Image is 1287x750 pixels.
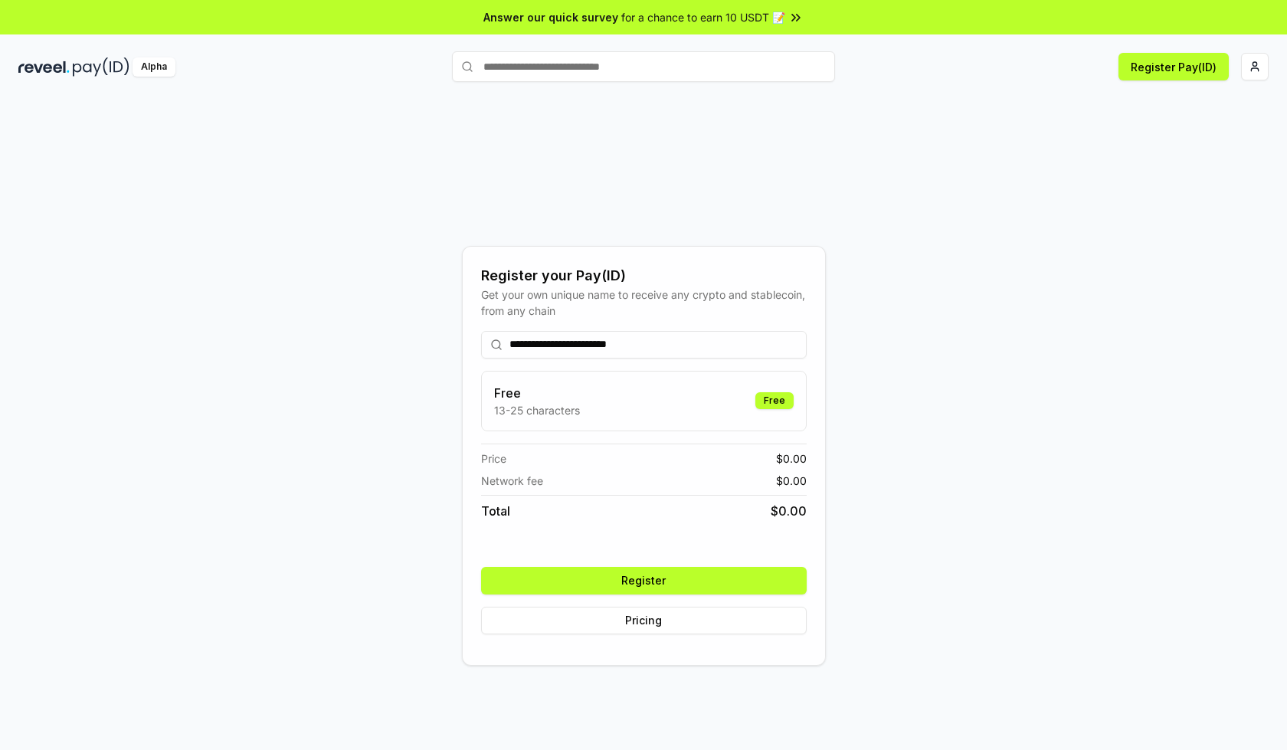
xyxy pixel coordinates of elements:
p: 13-25 characters [494,402,580,418]
div: Get your own unique name to receive any crypto and stablecoin, from any chain [481,287,807,319]
button: Register [481,567,807,594]
span: $ 0.00 [776,473,807,489]
span: $ 0.00 [771,502,807,520]
h3: Free [494,384,580,402]
span: Answer our quick survey [483,9,618,25]
span: Price [481,450,506,467]
span: Network fee [481,473,543,489]
img: reveel_dark [18,57,70,77]
img: pay_id [73,57,129,77]
span: Total [481,502,510,520]
span: for a chance to earn 10 USDT 📝 [621,9,785,25]
button: Register Pay(ID) [1118,53,1229,80]
button: Pricing [481,607,807,634]
span: $ 0.00 [776,450,807,467]
div: Free [755,392,794,409]
div: Alpha [133,57,175,77]
div: Register your Pay(ID) [481,265,807,287]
